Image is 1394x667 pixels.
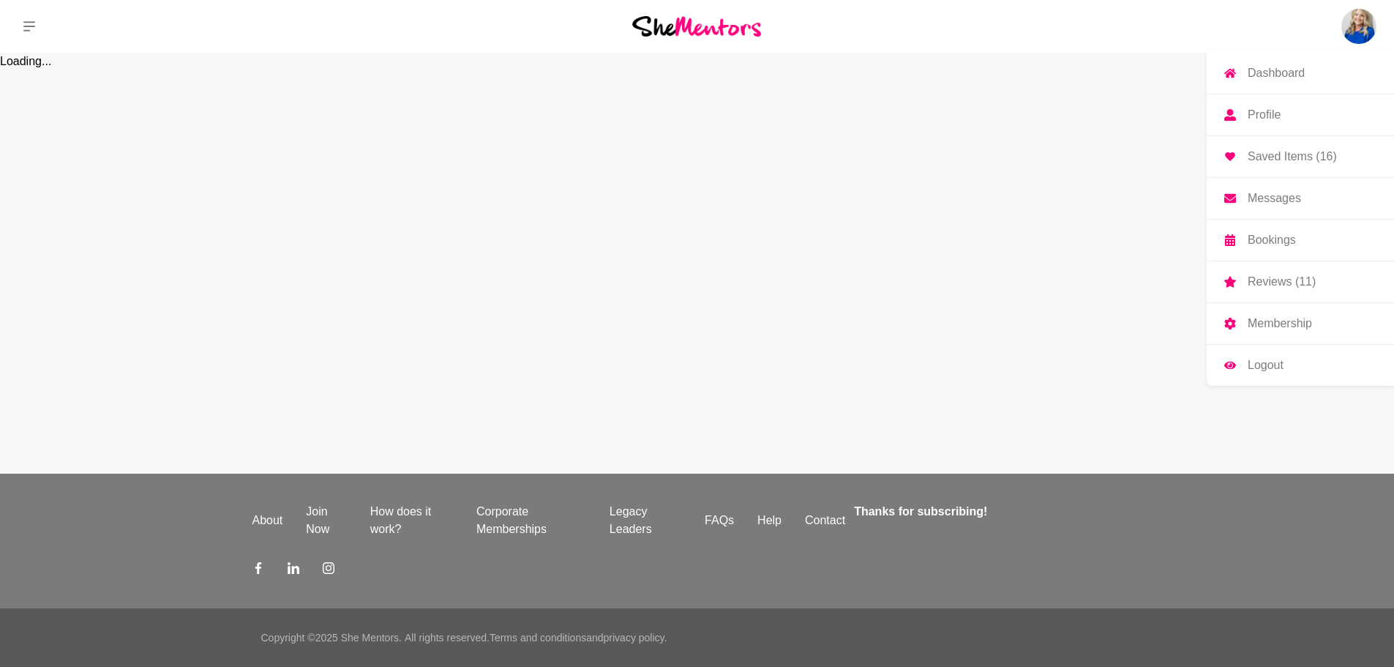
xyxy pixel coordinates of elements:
a: Dashboard [1207,53,1394,94]
p: Messages [1248,193,1301,204]
a: Help [746,512,793,529]
a: LinkedIn [288,562,299,579]
a: Instagram [323,562,334,579]
img: Charmaine Turner [1341,9,1376,44]
a: Profile [1207,94,1394,135]
p: Logout [1248,359,1284,371]
p: Profile [1248,109,1281,121]
a: Saved Items (16) [1207,136,1394,177]
a: About [241,512,295,529]
a: Legacy Leaders [598,503,693,538]
a: Reviews (11) [1207,261,1394,302]
img: She Mentors Logo [632,16,761,36]
a: Bookings [1207,220,1394,261]
a: Facebook [252,562,264,579]
a: Terms and conditions [490,632,586,644]
a: Join Now [294,503,358,538]
a: privacy policy [604,632,664,644]
a: How does it work? [359,503,465,538]
a: FAQs [693,512,746,529]
a: Corporate Memberships [465,503,598,538]
p: Membership [1248,318,1312,329]
p: Reviews (11) [1248,276,1316,288]
p: Copyright © 2025 She Mentors . [261,630,402,646]
p: Saved Items (16) [1248,151,1337,163]
h4: Thanks for subscribing! [854,503,1133,521]
a: Messages [1207,178,1394,219]
p: Bookings [1248,234,1296,246]
p: All rights reserved. and . [405,630,667,646]
a: Charmaine TurnerDashboardProfileSaved Items (16)MessagesBookingsReviews (11)MembershipLogout [1341,9,1376,44]
p: Dashboard [1248,67,1305,79]
a: Contact [793,512,857,529]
